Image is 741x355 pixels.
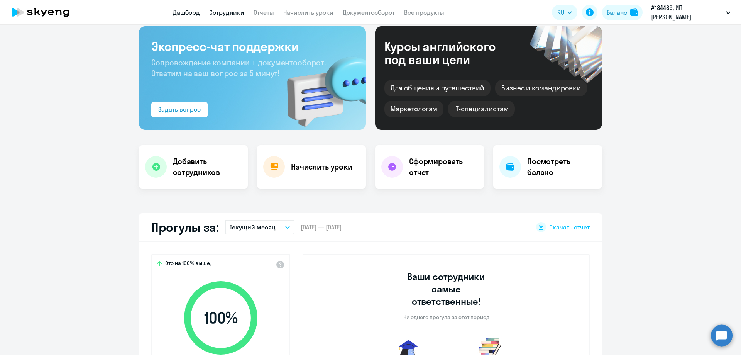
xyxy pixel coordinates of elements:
[495,80,587,96] div: Бизнес и командировки
[343,8,395,16] a: Документооборот
[602,5,643,20] button: Балансbalance
[607,8,627,17] div: Баланс
[151,58,326,78] span: Сопровождение компании + документооборот. Ответим на ваш вопрос за 5 минут!
[384,101,443,117] div: Маркетологам
[151,102,208,117] button: Задать вопрос
[403,314,489,321] p: Ни одного прогула за этот период
[552,5,577,20] button: RU
[651,3,723,22] p: #184489, ИП [PERSON_NAME]
[209,8,244,16] a: Сотрудники
[404,8,444,16] a: Все продукты
[276,43,366,130] img: bg-img
[630,8,638,16] img: balance
[158,105,201,114] div: Задать вопрос
[176,309,265,327] span: 100 %
[527,156,596,178] h4: Посмотреть баланс
[254,8,274,16] a: Отчеты
[151,39,354,54] h3: Экспресс-чат поддержки
[557,8,564,17] span: RU
[173,8,200,16] a: Дашборд
[384,40,516,66] div: Курсы английского под ваши цели
[384,80,491,96] div: Для общения и путешествий
[549,223,590,231] span: Скачать отчет
[409,156,478,178] h4: Сформировать отчет
[283,8,333,16] a: Начислить уроки
[173,156,242,178] h4: Добавить сотрудников
[448,101,514,117] div: IT-специалистам
[151,219,219,235] h2: Прогулы за:
[225,220,294,234] button: Текущий месяц
[291,161,352,172] h4: Начислить уроки
[165,260,211,269] span: Это на 100% выше,
[647,3,734,22] button: #184489, ИП [PERSON_NAME]
[397,270,496,307] h3: Ваши сотрудники самые ответственные!
[230,223,276,232] p: Текущий месяц
[301,223,342,231] span: [DATE] — [DATE]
